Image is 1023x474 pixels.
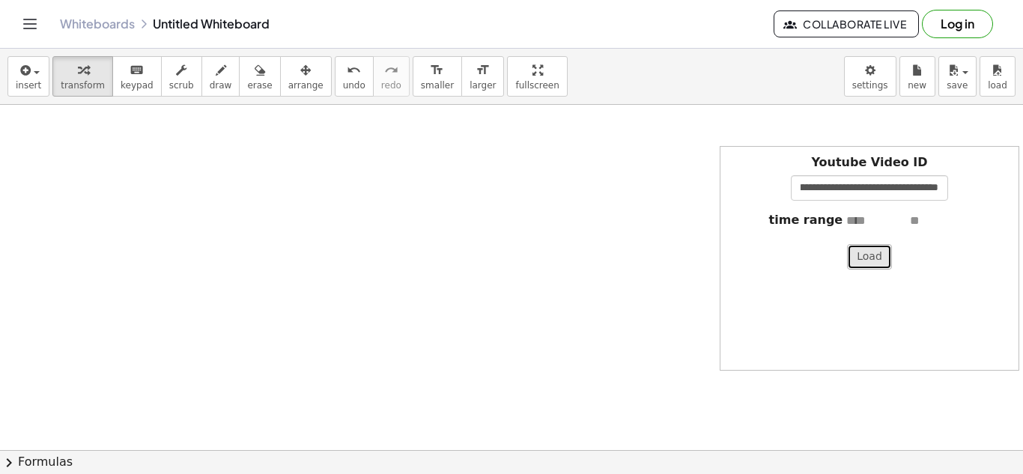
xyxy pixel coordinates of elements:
button: format_sizelarger [461,56,504,97]
span: fullscreen [515,80,559,91]
button: Collaborate Live [774,10,919,37]
span: Collaborate Live [786,17,906,31]
button: transform [52,56,113,97]
button: settings [844,56,896,97]
span: undo [343,80,365,91]
iframe: To enrich screen reader interactions, please activate Accessibility in Grammarly extension settings [124,148,424,372]
button: fullscreen [507,56,567,97]
button: insert [7,56,49,97]
span: transform [61,80,105,91]
a: Whiteboards [60,16,135,31]
button: Load [847,244,892,270]
span: draw [210,80,232,91]
span: larger [470,80,496,91]
button: format_sizesmaller [413,56,462,97]
span: insert [16,80,41,91]
button: keyboardkeypad [112,56,162,97]
label: Youtube Video ID [811,154,927,171]
button: arrange [280,56,332,97]
i: undo [347,61,361,79]
button: load [980,56,1016,97]
span: keypad [121,80,154,91]
i: keyboard [130,61,144,79]
span: save [947,80,968,91]
button: undoundo [335,56,374,97]
span: settings [852,80,888,91]
i: format_size [430,61,444,79]
i: redo [384,61,398,79]
span: erase [247,80,272,91]
iframe: "Free" | Official Lyric Video | Sony Animation [422,146,722,371]
button: draw [201,56,240,97]
span: load [988,80,1007,91]
span: smaller [421,80,454,91]
label: time range [769,212,843,229]
i: format_size [476,61,490,79]
button: new [899,56,935,97]
button: Toggle navigation [18,12,42,36]
button: erase [239,56,280,97]
span: arrange [288,80,324,91]
button: Log in [922,10,993,38]
span: scrub [169,80,194,91]
button: scrub [161,56,202,97]
button: save [938,56,977,97]
button: redoredo [373,56,410,97]
span: redo [381,80,401,91]
span: new [908,80,926,91]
